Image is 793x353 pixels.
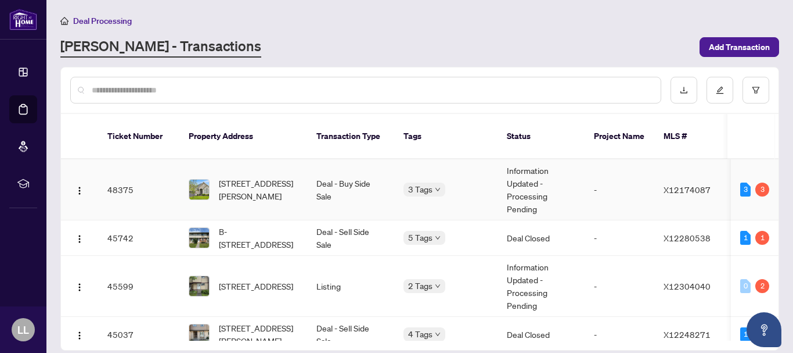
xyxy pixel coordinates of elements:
span: Deal Processing [73,16,132,26]
span: down [435,283,441,289]
td: Information Updated - Processing Pending [498,159,585,220]
span: 5 Tags [408,231,432,244]
button: Add Transaction [700,37,779,57]
td: Deal - Sell Side Sale [307,220,394,256]
a: [PERSON_NAME] - Transactions [60,37,261,58]
td: - [585,220,654,256]
th: Project Name [585,114,654,159]
button: download [671,77,697,104]
button: Logo [70,229,89,247]
img: thumbnail-img [189,276,209,296]
img: Logo [75,331,84,340]
span: [STREET_ADDRESS][PERSON_NAME] [219,177,298,202]
td: Deal Closed [498,317,585,352]
button: filter [742,77,769,104]
th: MLS # [654,114,724,159]
th: Status [498,114,585,159]
button: Logo [70,277,89,295]
span: down [435,235,441,241]
td: Deal - Buy Side Sale [307,159,394,220]
button: Logo [70,180,89,199]
div: 0 [740,279,751,293]
img: logo [9,9,37,30]
button: edit [707,77,733,104]
div: 3 [755,183,769,197]
div: 2 [755,279,769,293]
span: LL [17,322,29,338]
span: edit [716,86,724,94]
div: 1 [755,231,769,245]
div: 1 [740,231,751,245]
td: - [585,256,654,317]
th: Tags [394,114,498,159]
td: 48375 [98,159,179,220]
th: Ticket Number [98,114,179,159]
span: 2 Tags [408,279,432,293]
span: [STREET_ADDRESS] [219,280,293,293]
img: thumbnail-img [189,180,209,199]
span: home [60,17,69,25]
td: Deal Closed [498,220,585,256]
span: down [435,187,441,192]
span: 4 Tags [408,327,432,341]
img: Logo [75,283,84,292]
button: Open asap [747,312,781,347]
div: 3 [740,183,751,197]
span: X12280538 [664,233,711,243]
td: Information Updated - Processing Pending [498,256,585,317]
button: Logo [70,325,89,344]
img: Logo [75,234,84,244]
img: thumbnail-img [189,325,209,344]
span: down [435,331,441,337]
td: 45037 [98,317,179,352]
img: Logo [75,186,84,195]
span: download [680,86,688,94]
th: Transaction Type [307,114,394,159]
img: thumbnail-img [189,228,209,248]
div: 1 [740,327,751,341]
td: 45742 [98,220,179,256]
td: - [585,159,654,220]
td: - [585,317,654,352]
span: Add Transaction [709,38,770,56]
td: Listing [307,256,394,317]
span: X12174087 [664,184,711,195]
span: X12304040 [664,281,711,291]
span: 3 Tags [408,183,432,196]
th: Property Address [179,114,307,159]
td: Deal - Sell Side Sale [307,317,394,352]
span: filter [752,86,760,94]
span: X12248271 [664,329,711,340]
span: [STREET_ADDRESS][PERSON_NAME] [219,322,298,347]
td: 45599 [98,256,179,317]
span: B-[STREET_ADDRESS] [219,225,298,251]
